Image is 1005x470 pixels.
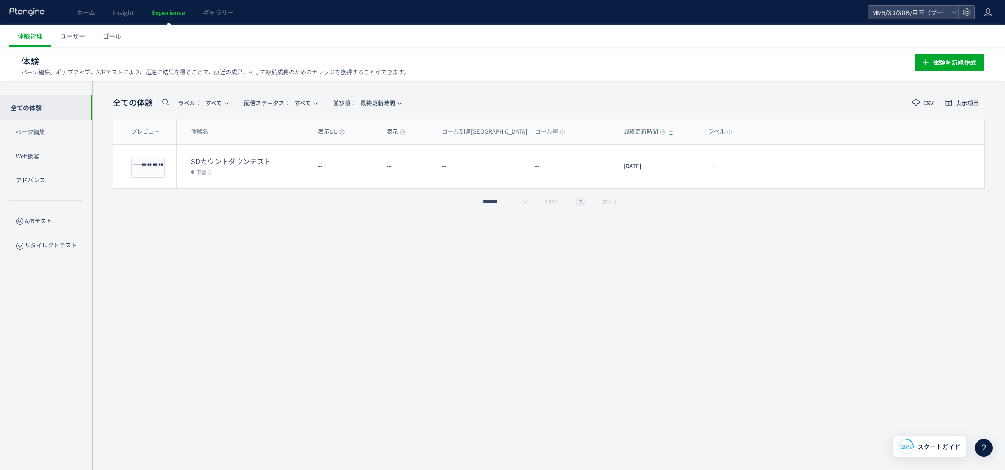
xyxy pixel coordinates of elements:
[244,96,311,110] span: すべて
[311,145,380,188] div: --
[132,157,164,177] img: 466c0220f53b1e9f1ef4a0dafd71f361.png
[18,31,43,40] span: 体験管理
[956,100,979,106] span: 表示項目
[318,127,345,136] span: 表示UU
[475,196,623,208] div: pagination
[333,96,395,110] span: 最終更新時間
[21,68,409,76] p: ページ編集、ポップアップ、A/Bテストにより、迅速に結果を得ることで、直近の成果、そして継続成長のためのナレッジを獲得することができます。
[617,145,701,188] div: [DATE]
[113,97,153,108] span: 全ての体験
[933,54,976,71] span: 体験を新規作成
[442,162,528,170] dt: --
[238,96,322,110] button: 配信ステータス​：すべて
[901,443,912,450] span: 28%
[442,127,534,136] span: ゴール到達[GEOGRAPHIC_DATA]
[599,197,621,206] button: 次へ
[333,99,356,107] span: 並び順：
[21,55,895,68] h1: 体験
[327,96,406,110] button: 並び順：最終更新時間
[191,127,208,136] span: 体験名
[939,96,985,110] button: 表示項目
[535,127,565,136] span: ゴール率
[541,197,562,206] button: 前へ
[196,167,212,176] span: 下書き
[869,6,948,19] span: MM5/SD/SDB/目元（ブランドサイトLP/広告LP）
[152,8,185,17] span: Experience
[907,96,939,110] button: CSV
[576,197,585,206] li: 1
[710,162,714,170] span: --
[602,197,613,206] span: 次へ
[387,127,405,136] span: 表示
[60,31,85,40] span: ユーザー
[535,162,617,170] dt: --
[77,8,95,17] span: ホーム
[191,156,311,166] dt: SDカウントダウンテスト
[917,442,961,451] span: スタートガイド
[131,127,160,136] span: プレビュー
[203,8,234,17] span: ギャラリー
[923,100,934,106] span: CSV
[624,127,665,136] span: 最終更新時間
[172,96,233,110] button: ラベル：すべて
[549,197,559,206] span: 前へ
[113,8,134,17] span: Insight
[178,96,222,110] span: すべて
[915,54,984,71] button: 体験を新規作成
[380,145,435,188] div: --
[178,99,201,107] span: ラベル：
[244,99,290,107] span: 配信ステータス​：
[103,31,121,40] span: ゴール
[708,127,732,136] span: ラベル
